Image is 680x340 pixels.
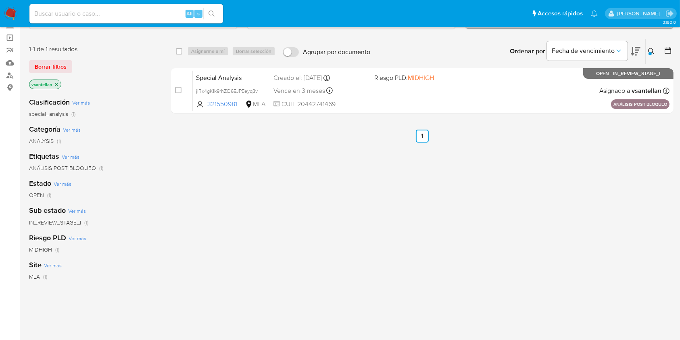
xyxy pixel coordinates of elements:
a: Notificaciones [591,10,598,17]
span: s [197,10,200,17]
button: search-icon [203,8,220,19]
a: Salir [665,9,674,18]
span: 3.160.0 [663,19,676,25]
span: Alt [186,10,193,17]
p: valentina.santellan@mercadolibre.com [617,10,663,17]
span: Accesos rápidos [538,9,583,18]
input: Buscar usuario o caso... [29,8,223,19]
